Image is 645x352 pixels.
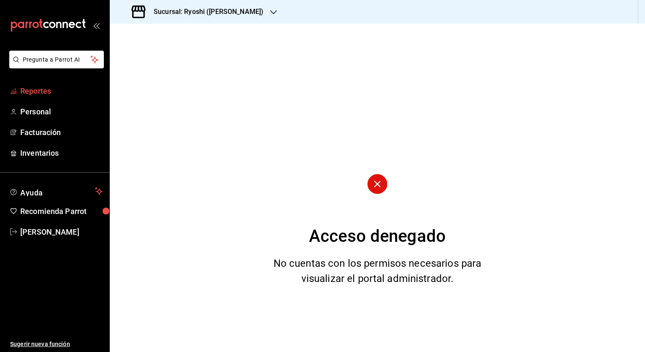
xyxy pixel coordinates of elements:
[20,147,103,159] span: Inventarios
[20,226,103,238] span: [PERSON_NAME]
[147,7,263,17] h3: Sucursal: Ryoshi ([PERSON_NAME])
[93,22,100,29] button: open_drawer_menu
[23,55,91,64] span: Pregunta a Parrot AI
[20,206,103,217] span: Recomienda Parrot
[10,340,103,349] span: Sugerir nueva función
[6,61,104,70] a: Pregunta a Parrot AI
[20,106,103,117] span: Personal
[20,127,103,138] span: Facturación
[309,224,446,249] div: Acceso denegado
[20,186,92,196] span: Ayuda
[263,256,492,286] div: No cuentas con los permisos necesarios para visualizar el portal administrador.
[9,51,104,68] button: Pregunta a Parrot AI
[20,85,103,97] span: Reportes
